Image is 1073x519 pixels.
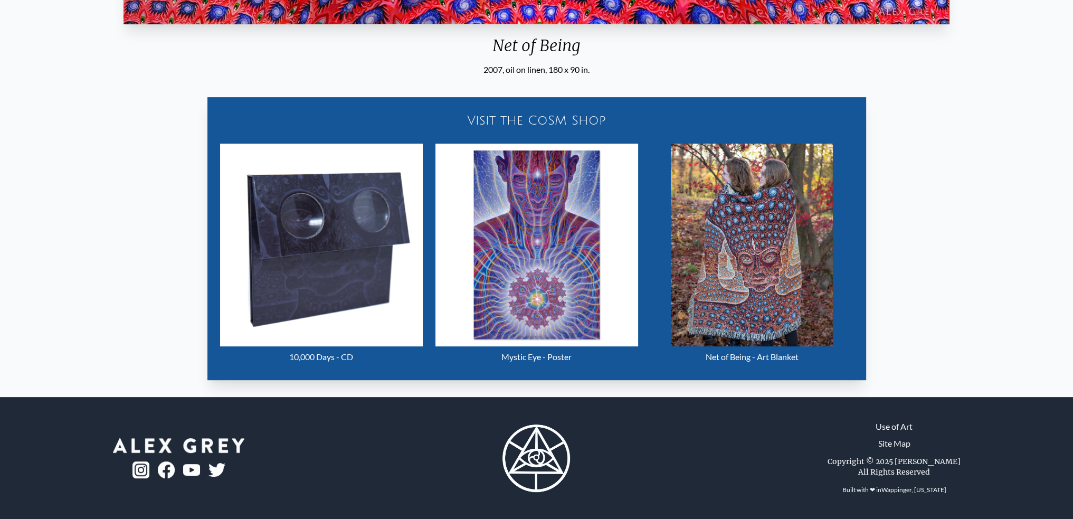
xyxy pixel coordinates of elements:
[878,437,910,450] a: Site Map
[435,144,638,346] img: Mystic Eye - Poster
[158,461,175,478] img: fb-logo.png
[132,461,149,478] img: ig-logo.png
[876,420,913,433] a: Use of Art
[435,346,638,367] div: Mystic Eye - Poster
[119,63,954,76] div: 2007, oil on linen, 180 x 90 in.
[671,144,833,346] img: Net of Being - Art Blanket
[651,346,853,367] div: Net of Being - Art Blanket
[220,346,423,367] div: 10,000 Days - CD
[208,463,225,477] img: twitter-logo.png
[651,144,853,367] a: Net of Being - Art Blanket
[858,467,930,477] div: All Rights Reserved
[828,456,961,467] div: Copyright © 2025 [PERSON_NAME]
[119,36,954,63] div: Net of Being
[881,486,946,494] a: Wappinger, [US_STATE]
[220,144,423,346] img: 10,000 Days - CD
[838,482,951,498] div: Built with ❤ in
[214,103,860,137] a: Visit the CoSM Shop
[220,144,423,367] a: 10,000 Days - CD
[183,464,200,476] img: youtube-logo.png
[435,144,638,367] a: Mystic Eye - Poster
